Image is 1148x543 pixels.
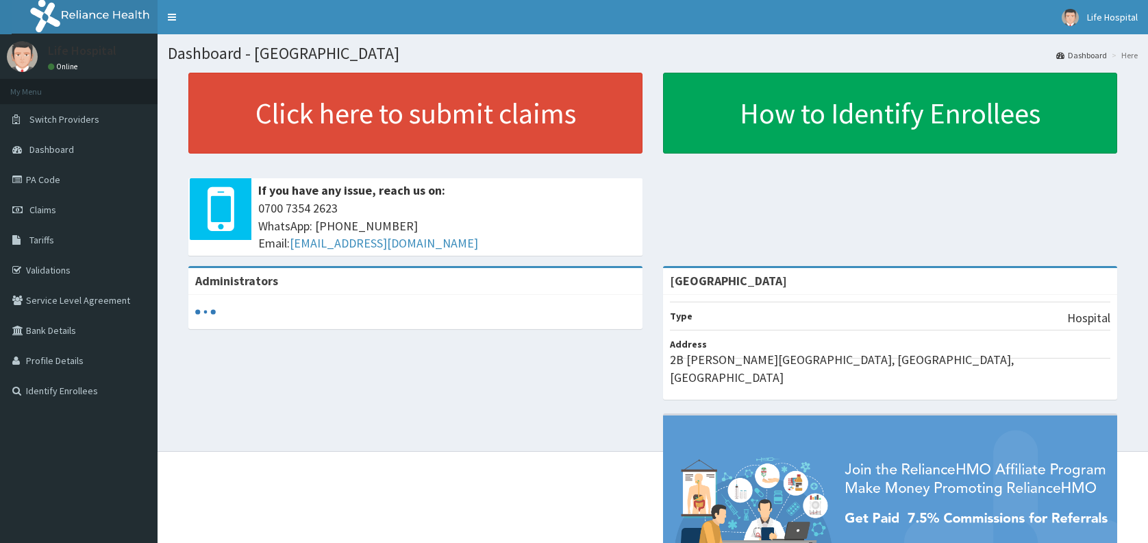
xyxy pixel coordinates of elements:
img: User Image [7,41,38,72]
span: Life Hospital [1087,11,1138,23]
h1: Dashboard - [GEOGRAPHIC_DATA] [168,45,1138,62]
a: [EMAIL_ADDRESS][DOMAIN_NAME] [290,235,478,251]
svg: audio-loading [195,302,216,322]
p: Life Hospital [48,45,116,57]
a: Click here to submit claims [188,73,642,154]
span: 0700 7354 2623 WhatsApp: [PHONE_NUMBER] Email: [258,200,636,252]
b: If you have any issue, reach us on: [258,182,445,198]
a: Dashboard [1056,49,1107,61]
a: How to Identify Enrollees [663,73,1117,154]
b: Address [670,338,707,350]
strong: [GEOGRAPHIC_DATA] [670,273,787,289]
span: Claims [29,204,56,216]
img: User Image [1062,9,1079,26]
li: Here [1108,49,1138,61]
p: 2B [PERSON_NAME][GEOGRAPHIC_DATA], [GEOGRAPHIC_DATA], [GEOGRAPHIC_DATA] [670,351,1110,386]
a: Online [48,62,81,71]
p: Hospital [1067,309,1110,327]
b: Administrators [195,273,278,289]
span: Dashboard [29,143,74,156]
span: Switch Providers [29,113,99,125]
span: Tariffs [29,234,54,246]
b: Type [670,310,692,322]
